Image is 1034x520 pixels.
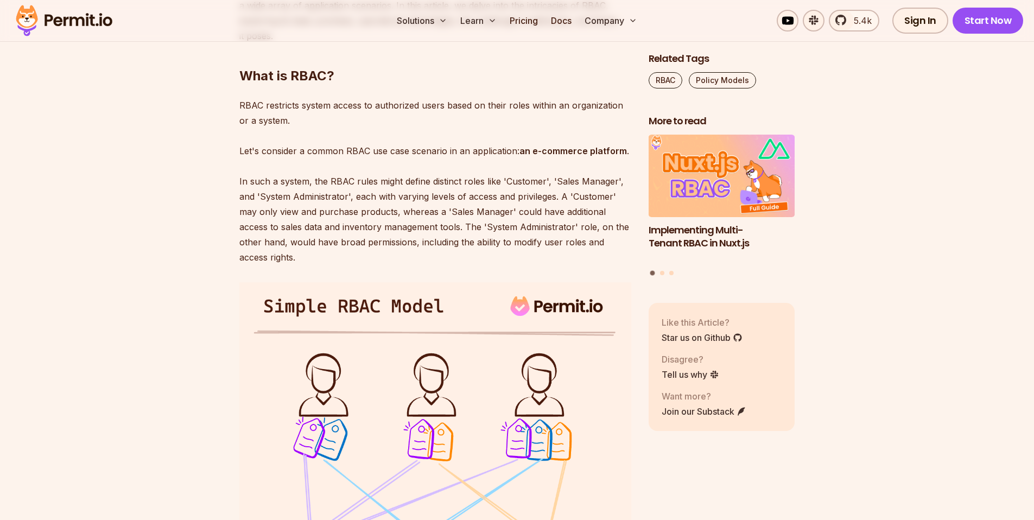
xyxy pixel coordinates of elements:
[505,10,542,31] a: Pricing
[829,10,879,31] a: 5.4k
[519,145,627,156] strong: an e-commerce platform
[649,135,795,277] div: Posts
[953,8,1024,34] a: Start Now
[650,270,655,275] button: Go to slide 1
[660,270,664,275] button: Go to slide 2
[662,331,743,344] a: Star us on Github
[649,135,795,264] li: 1 of 3
[649,135,795,217] img: Implementing Multi-Tenant RBAC in Nuxt.js
[662,367,719,381] a: Tell us why
[547,10,576,31] a: Docs
[662,352,719,365] p: Disagree?
[669,270,674,275] button: Go to slide 3
[662,389,746,402] p: Want more?
[456,10,501,31] button: Learn
[392,10,452,31] button: Solutions
[239,68,334,84] strong: What is RBAC?
[892,8,948,34] a: Sign In
[689,72,756,88] a: Policy Models
[649,115,795,128] h2: More to read
[580,10,642,31] button: Company
[239,98,631,265] p: RBAC restricts system access to authorized users based on their roles within an organization or a...
[11,2,117,39] img: Permit logo
[649,223,795,250] h3: Implementing Multi-Tenant RBAC in Nuxt.js
[662,315,743,328] p: Like this Article?
[649,135,795,264] a: Implementing Multi-Tenant RBAC in Nuxt.jsImplementing Multi-Tenant RBAC in Nuxt.js
[649,72,682,88] a: RBAC
[847,14,872,27] span: 5.4k
[649,52,795,66] h2: Related Tags
[662,404,746,417] a: Join our Substack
